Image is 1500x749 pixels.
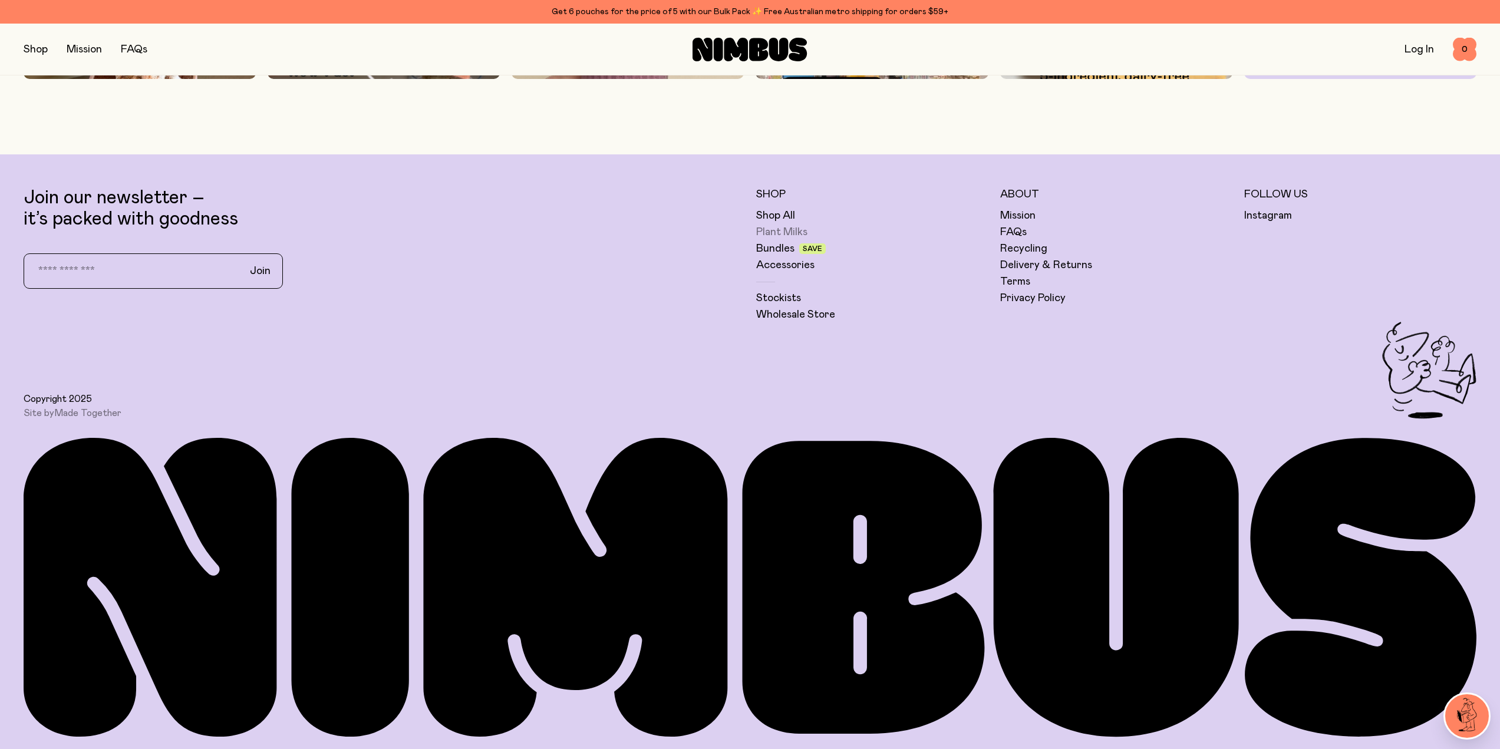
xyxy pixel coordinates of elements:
a: Shop All [756,209,795,223]
a: Stockists [756,291,801,305]
button: 0 [1453,38,1476,61]
a: Privacy Policy [1000,291,1066,305]
h5: About [1000,187,1232,202]
div: Get 6 pouches for the price of 5 with our Bulk Pack ✨ Free Australian metro shipping for orders $59+ [24,5,1476,19]
h5: Shop [756,187,988,202]
a: Delivery & Returns [1000,258,1092,272]
a: Plant Milks [756,225,807,239]
button: Join [240,259,280,283]
a: Terms [1000,275,1030,289]
a: Log In [1405,44,1434,55]
span: Save [803,245,822,252]
h5: Follow Us [1244,187,1476,202]
a: FAQs [121,44,147,55]
a: Mission [67,44,102,55]
a: Recycling [1000,242,1047,256]
a: Instagram [1244,209,1292,223]
p: Join our newsletter – it’s packed with goodness [24,187,744,230]
a: Accessories [756,258,815,272]
a: Wholesale Store [756,308,835,322]
span: Copyright 2025 [24,393,92,405]
span: Join [250,264,271,278]
a: Bundles [756,242,794,256]
a: Mission [1000,209,1036,223]
a: Made Together [54,408,121,418]
span: Site by [24,407,121,419]
img: agent [1445,694,1489,738]
a: FAQs [1000,225,1027,239]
